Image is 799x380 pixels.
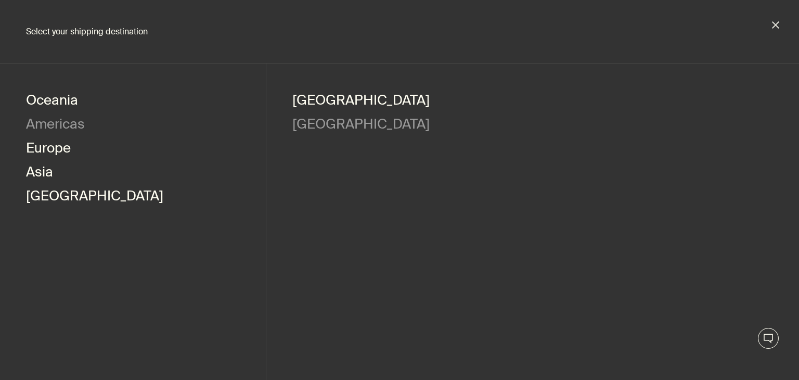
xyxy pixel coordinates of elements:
[26,185,163,209] button: [GEOGRAPHIC_DATA]
[771,20,780,30] button: close
[26,113,85,137] button: Americas
[292,113,430,137] a: [GEOGRAPHIC_DATA]
[26,137,71,161] button: Europe
[26,161,53,185] button: Asia
[26,90,78,113] button: Oceania
[292,90,430,113] button: [GEOGRAPHIC_DATA]
[758,328,779,349] button: Live Assistance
